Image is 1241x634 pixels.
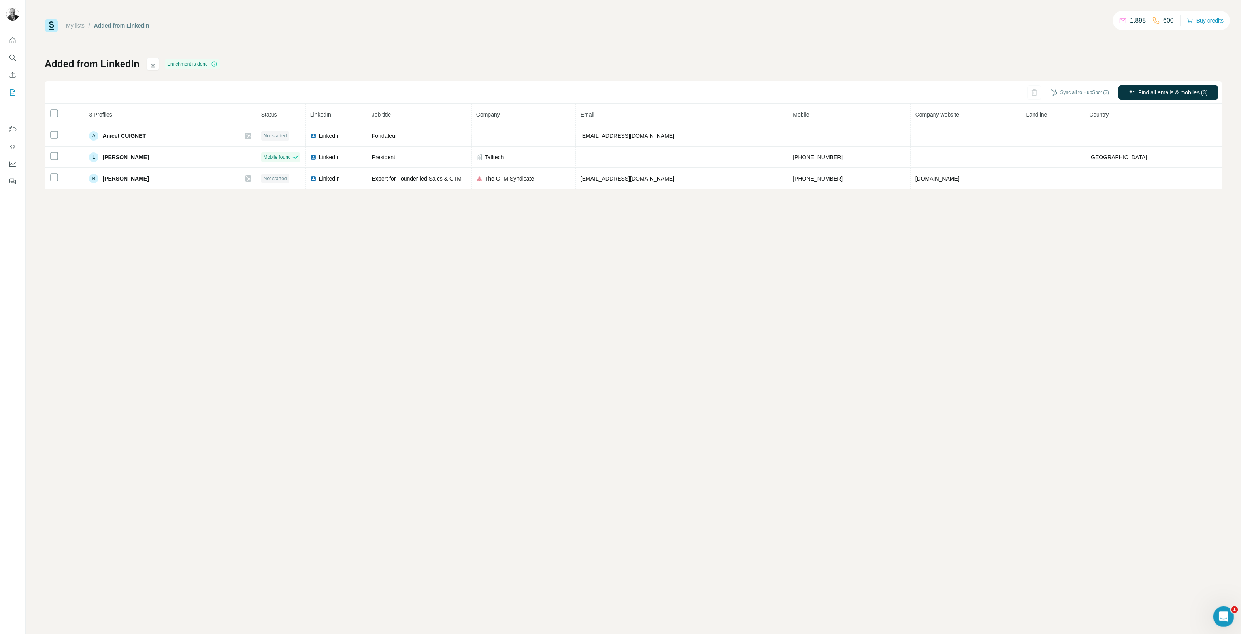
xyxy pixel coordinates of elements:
[89,152,98,162] div: L
[6,122,19,136] button: Use Surfe on LinkedIn
[165,59,220,69] div: Enrichment is done
[102,153,149,161] span: [PERSON_NAME]
[1213,606,1234,627] iframe: Intercom live chat
[1231,606,1238,613] span: 1
[102,175,149,182] span: [PERSON_NAME]
[1138,88,1208,96] span: Find all emails & mobiles (3)
[915,175,960,182] span: [DOMAIN_NAME]
[66,23,85,29] a: My lists
[6,174,19,188] button: Feedback
[372,154,395,160] span: Président
[89,22,90,30] li: /
[581,111,594,118] span: Email
[45,19,58,32] img: Surfe Logo
[6,8,19,21] img: Avatar
[319,132,340,140] span: LinkedIn
[319,175,340,182] span: LinkedIn
[89,174,98,183] div: B
[310,111,331,118] span: LinkedIn
[6,51,19,65] button: Search
[89,111,112,118] span: 3 Profiles
[261,111,277,118] span: Status
[264,154,291,161] span: Mobile found
[476,111,500,118] span: Company
[1045,87,1115,98] button: Sync all to HubSpot (3)
[1118,85,1218,100] button: Find all emails & mobiles (3)
[310,133,317,139] img: LinkedIn logo
[581,133,674,139] span: [EMAIL_ADDRESS][DOMAIN_NAME]
[94,22,149,30] div: Added from LinkedIn
[1163,16,1174,25] p: 600
[89,131,98,141] div: A
[485,175,534,182] span: The GTM Syndicate
[45,58,140,70] h1: Added from LinkedIn
[6,139,19,154] button: Use Surfe API
[264,132,287,139] span: Not started
[310,175,317,182] img: LinkedIn logo
[1187,15,1224,26] button: Buy credits
[372,111,391,118] span: Job title
[915,111,959,118] span: Company website
[310,154,317,160] img: LinkedIn logo
[6,68,19,82] button: Enrich CSV
[264,175,287,182] span: Not started
[102,132,146,140] span: Anicet CUIGNET
[485,153,504,161] span: Talltech
[6,85,19,100] button: My lists
[1089,111,1109,118] span: Country
[793,111,809,118] span: Mobile
[476,175,483,182] img: company-logo
[372,175,462,182] span: Expert for Founder-led Sales & GTM
[793,175,843,182] span: [PHONE_NUMBER]
[793,154,843,160] span: [PHONE_NUMBER]
[372,133,397,139] span: Fondateur
[6,157,19,171] button: Dashboard
[6,33,19,47] button: Quick start
[1089,154,1147,160] span: [GEOGRAPHIC_DATA]
[1026,111,1047,118] span: Landline
[1130,16,1146,25] p: 1,898
[581,175,674,182] span: [EMAIL_ADDRESS][DOMAIN_NAME]
[319,153,340,161] span: LinkedIn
